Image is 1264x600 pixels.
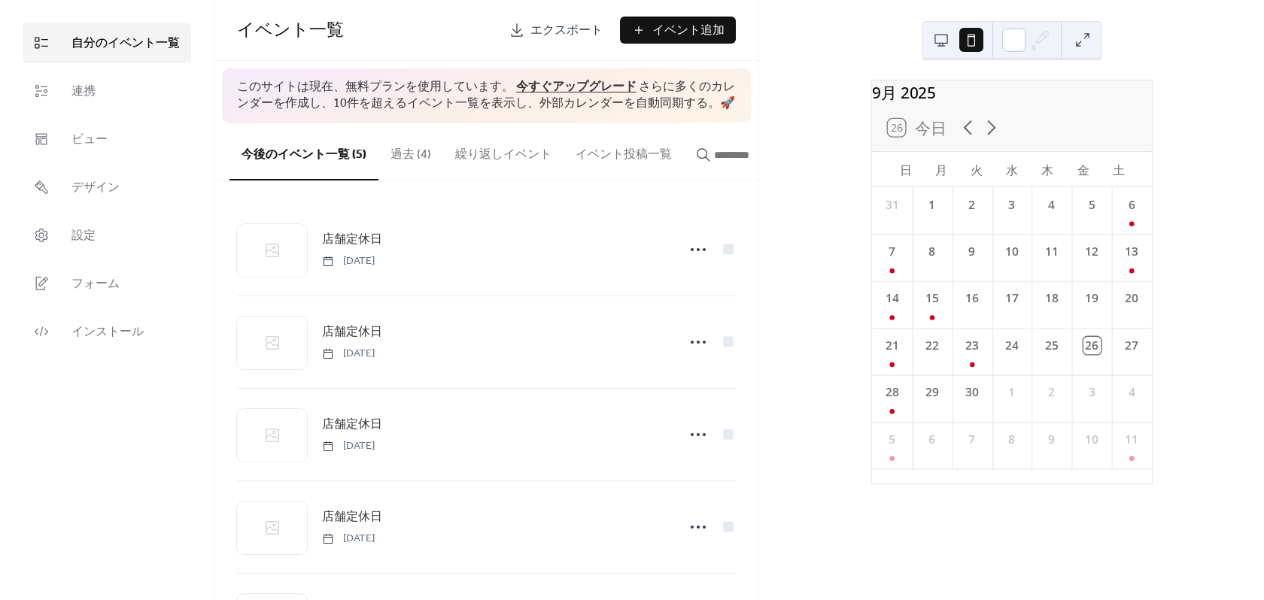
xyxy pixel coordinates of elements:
span: フォーム [71,275,120,293]
div: 13 [1123,243,1140,260]
div: 21 [883,337,900,354]
div: 火 [959,152,994,187]
span: インストール [71,323,144,341]
button: イベント追加 [620,17,736,44]
a: 店舗定休日 [322,415,382,435]
span: [DATE] [322,346,375,362]
div: 6 [1123,196,1140,214]
div: 9 [963,243,980,260]
span: このサイトは現在、無料プランを使用しています。 さらに多くのカレンダーを作成し、10件を超えるイベント一覧を表示し、外部カレンダーを自動同期する。 🚀 [237,79,736,113]
div: 24 [1003,337,1020,354]
span: イベント一覧 [237,14,344,47]
span: イベント追加 [652,22,725,40]
div: 31 [883,196,900,214]
div: 日 [887,152,922,187]
div: 7 [883,243,900,260]
div: 木 [1029,152,1065,187]
span: [DATE] [322,253,375,269]
div: 11 [1043,243,1060,260]
div: 4 [1043,196,1060,214]
div: 15 [923,290,940,308]
a: 設定 [23,215,191,256]
div: 水 [994,152,1029,187]
a: 今すぐアップグレード [516,75,637,98]
div: 7 [963,431,980,448]
div: 月 [923,152,959,187]
span: デザイン [71,179,120,197]
div: 19 [1083,290,1100,308]
a: インストール [23,311,191,352]
a: エクスポート [498,17,614,44]
div: 5 [1083,196,1100,214]
div: 1 [1003,383,1020,401]
div: 8 [1003,431,1020,448]
a: 店舗定休日 [322,230,382,250]
div: 10 [1003,243,1020,260]
div: 20 [1123,290,1140,308]
div: 29 [923,383,940,401]
div: 9月 2025 [872,80,1152,104]
span: ビュー [71,131,108,149]
div: 23 [963,337,980,354]
span: [DATE] [322,438,375,454]
div: 28 [883,383,900,401]
div: 22 [923,337,940,354]
div: 3 [1003,196,1020,214]
div: 27 [1123,337,1140,354]
span: 設定 [71,227,96,245]
span: 店舗定休日 [322,416,382,434]
div: 11 [1123,431,1140,448]
div: 9 [1043,431,1060,448]
a: 店舗定休日 [322,323,382,342]
span: エクスポート [530,22,603,40]
a: 自分のイベント一覧 [23,23,191,63]
span: 自分のイベント一覧 [71,35,180,53]
span: 連携 [71,83,96,101]
button: 過去 (4) [378,123,443,179]
button: 今後のイベント一覧 (5) [229,123,378,180]
button: 繰り返しイベント [443,123,564,179]
a: 連携 [23,71,191,111]
div: 26 [1083,337,1100,354]
span: 店舗定休日 [322,508,382,526]
a: デザイン [23,167,191,208]
div: 3 [1083,383,1100,401]
div: 土 [1100,152,1135,187]
button: イベント投稿一覧 [564,123,684,179]
div: 17 [1003,290,1020,308]
a: 店舗定休日 [322,508,382,527]
span: [DATE] [322,531,375,547]
div: 25 [1043,337,1060,354]
div: 10 [1083,431,1100,448]
div: 16 [963,290,980,308]
div: 18 [1043,290,1060,308]
a: ビュー [23,119,191,159]
div: 金 [1065,152,1100,187]
div: 8 [923,243,940,260]
a: フォーム [23,263,191,304]
div: 1 [923,196,940,214]
div: 14 [883,290,900,308]
div: 12 [1083,243,1100,260]
div: 4 [1123,383,1140,401]
span: 店舗定休日 [322,231,382,249]
div: 5 [883,431,900,448]
span: 店舗定休日 [322,323,382,341]
div: 2 [963,196,980,214]
div: 2 [1043,383,1060,401]
div: 6 [923,431,940,448]
div: 30 [963,383,980,401]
